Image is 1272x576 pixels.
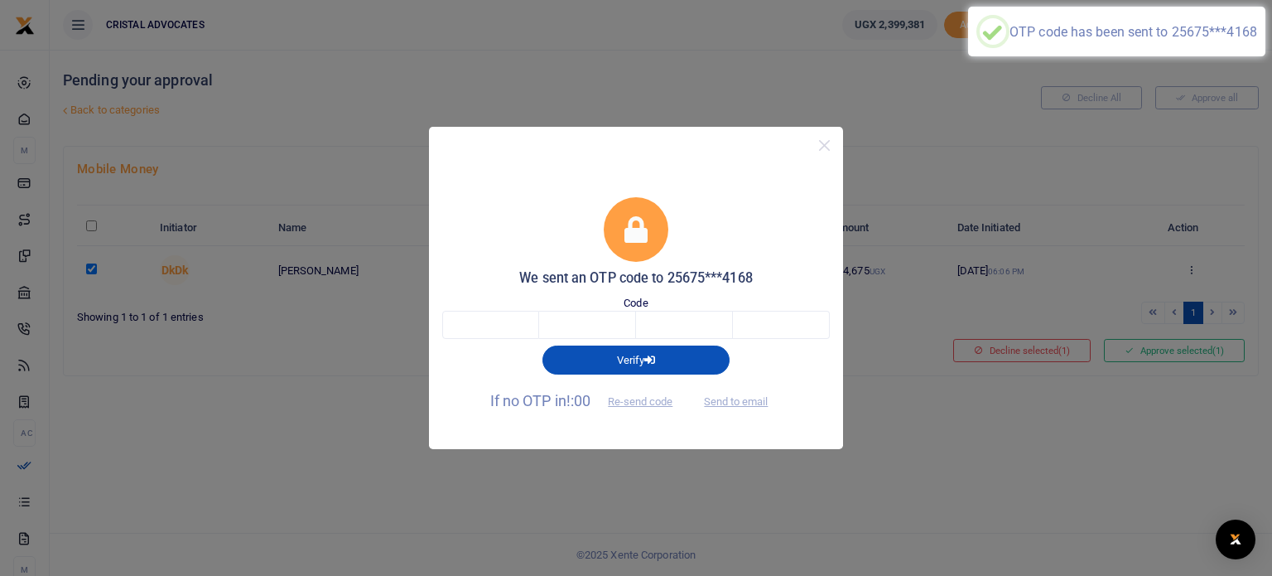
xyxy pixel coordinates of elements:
button: Close [812,133,836,157]
span: If no OTP in [490,392,687,409]
div: OTP code has been sent to 25675***4168 [1009,24,1257,40]
span: !:00 [566,392,590,409]
button: Verify [542,346,730,374]
label: Code [624,295,648,312]
div: Open Intercom Messenger [1216,520,1255,559]
h5: We sent an OTP code to 25675***4168 [442,270,830,287]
